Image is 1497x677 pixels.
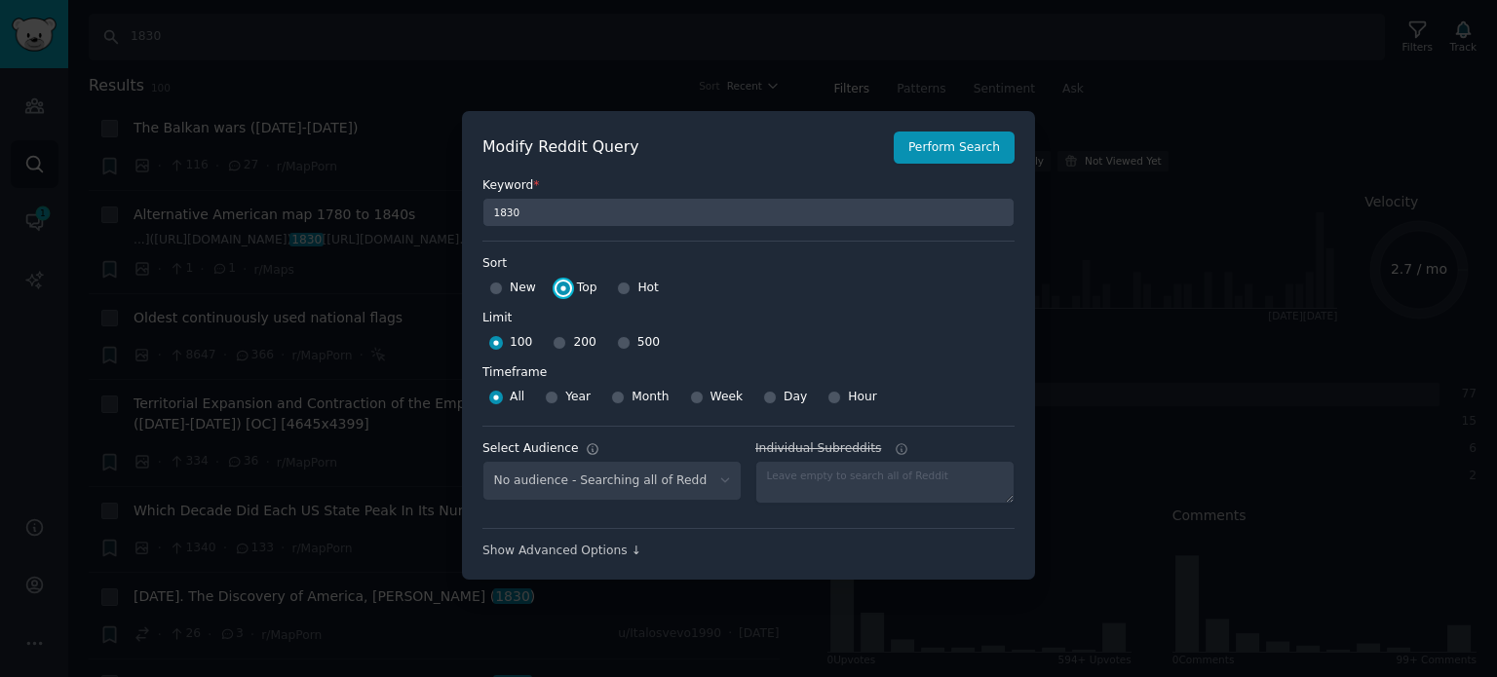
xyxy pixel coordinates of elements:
label: Keyword [482,177,1015,195]
span: 200 [573,334,595,352]
span: All [510,389,524,406]
span: Day [784,389,807,406]
span: New [510,280,536,297]
span: 100 [510,334,532,352]
span: Top [577,280,597,297]
button: Perform Search [894,132,1015,165]
span: Week [710,389,744,406]
div: Show Advanced Options ↓ [482,543,1015,560]
h2: Modify Reddit Query [482,135,883,160]
div: Select Audience [482,440,579,458]
span: Hour [848,389,877,406]
label: Sort [482,255,1015,273]
label: Timeframe [482,357,1015,382]
span: Month [632,389,669,406]
span: Hot [637,280,659,297]
input: Keyword to search on Reddit [482,198,1015,227]
span: Year [565,389,591,406]
label: Individual Subreddits [755,440,1015,458]
span: 500 [637,334,660,352]
div: Limit [482,310,512,327]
